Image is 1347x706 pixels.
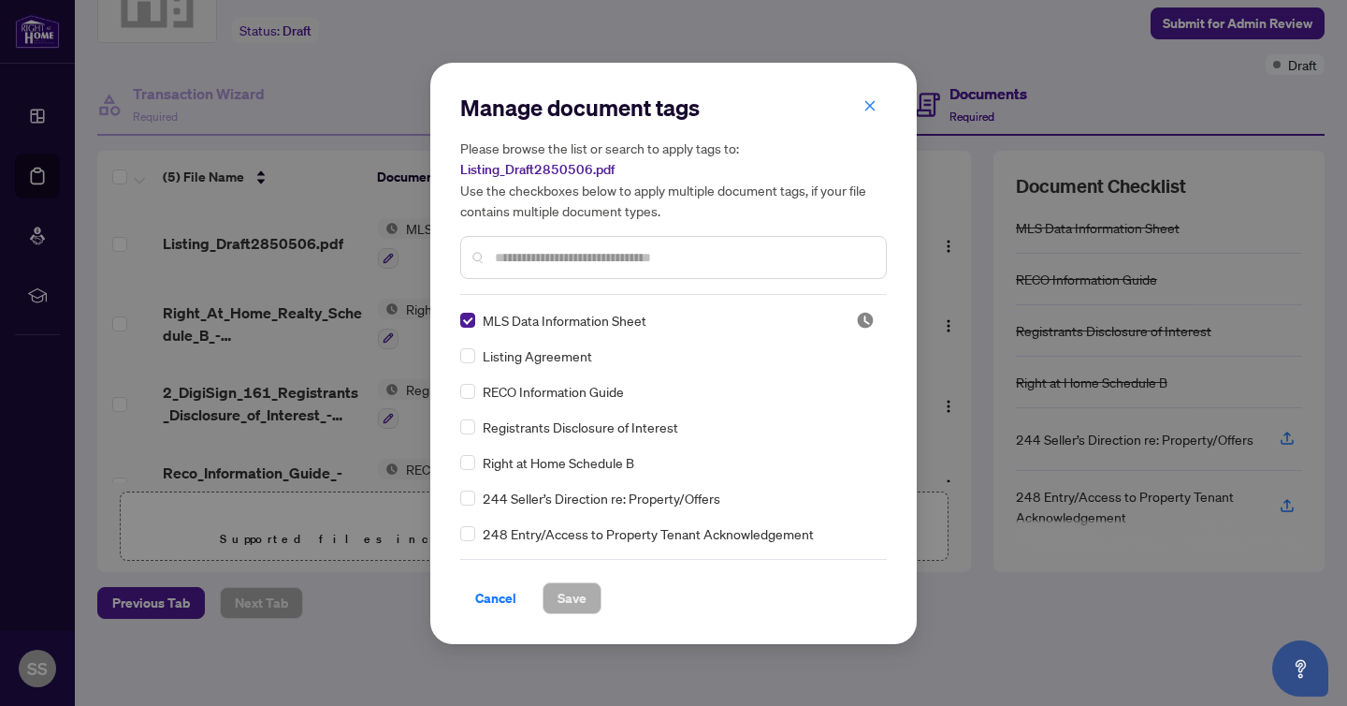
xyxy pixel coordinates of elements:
[483,452,634,473] span: Right at Home Schedule B
[483,523,814,544] span: 248 Entry/Access to Property Tenant Acknowledgement
[483,417,678,437] span: Registrants Disclosure of Interest
[483,346,592,366] span: Listing Agreement
[475,583,516,613] span: Cancel
[863,99,876,112] span: close
[483,488,720,508] span: 244 Seller’s Direction re: Property/Offers
[460,161,615,178] span: Listing_Draft2850506.pdf
[460,93,887,123] h2: Manage document tags
[1272,640,1328,697] button: Open asap
[460,138,887,221] h5: Please browse the list or search to apply tags to: Use the checkboxes below to apply multiple doc...
[856,311,875,330] img: status
[460,582,531,614] button: Cancel
[483,310,646,331] span: MLS Data Information Sheet
[856,311,875,330] span: Pending Review
[483,381,624,402] span: RECO Information Guide
[543,582,601,614] button: Save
